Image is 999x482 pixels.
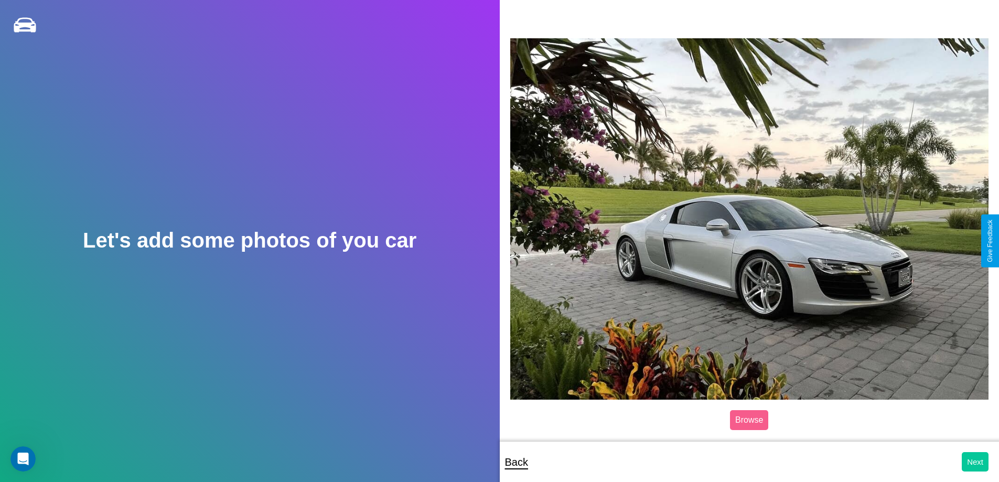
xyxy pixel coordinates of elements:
[510,38,989,399] img: posted
[986,220,994,262] div: Give Feedback
[10,446,36,472] iframe: Intercom live chat
[730,410,768,430] label: Browse
[962,452,989,472] button: Next
[505,453,528,472] p: Back
[83,229,416,252] h2: Let's add some photos of you car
